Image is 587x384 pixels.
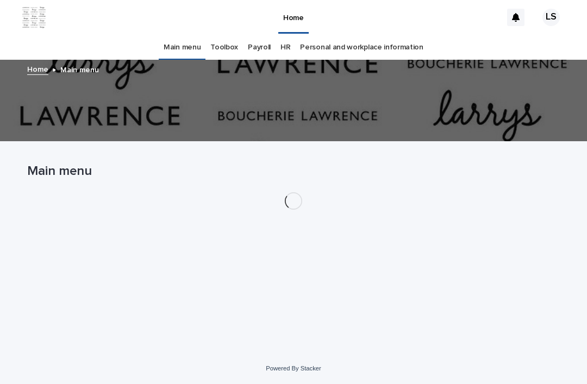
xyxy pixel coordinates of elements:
a: Personal and workplace information [300,35,423,60]
a: HR [280,35,290,60]
a: Main menu [164,35,201,60]
a: Powered By Stacker [266,365,321,372]
h1: Main menu [27,163,560,179]
p: Main menu [60,63,99,75]
img: ZpJWbK78RmCi9E4bZOpa [22,7,46,28]
a: Home [27,62,48,75]
a: Payroll [248,35,271,60]
a: Toolbox [210,35,238,60]
div: LS [542,9,560,26]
